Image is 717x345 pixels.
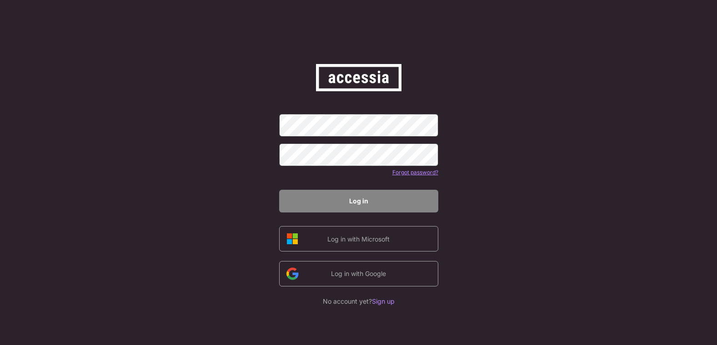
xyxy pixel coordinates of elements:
[279,190,438,212] button: Log in
[320,269,397,278] div: Log in with Google
[372,297,395,305] font: Sign up
[389,169,438,177] div: Forgot password?
[279,296,438,306] div: No account yet?
[320,234,397,244] div: Log in with Microsoft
